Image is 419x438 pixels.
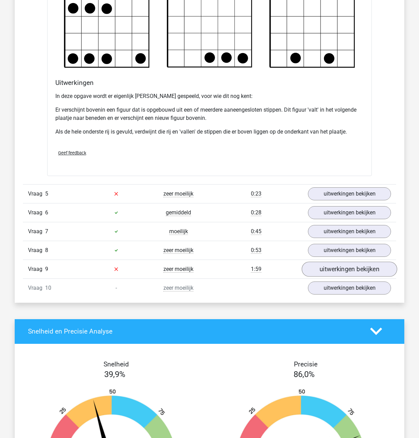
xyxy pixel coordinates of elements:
[45,209,48,216] span: 6
[163,285,193,291] span: zeer moeilijk
[308,244,391,257] a: uitwerkingen bekijken
[308,187,391,200] a: uitwerkingen bekijken
[163,266,193,273] span: zeer moeilijk
[308,225,391,238] a: uitwerkingen bekijken
[28,360,204,368] h4: Snelheid
[85,284,147,292] div: -
[58,150,86,155] span: Geef feedback
[28,265,45,273] span: Vraag
[104,370,125,379] span: 39,9%
[45,266,48,272] span: 9
[45,190,48,197] span: 5
[251,228,261,235] span: 0:45
[28,246,45,254] span: Vraag
[217,360,394,368] h4: Precisie
[169,228,188,235] span: moeilijk
[55,106,364,122] p: Er verschijnt bovenin een figuur dat is opgebouwd uit een of meerdere aaneengesloten stippen. Dit...
[28,190,45,198] span: Vraag
[251,190,261,197] span: 0:23
[55,92,364,100] p: In deze opgave wordt er eigenlijk [PERSON_NAME] gespeeld, voor wie dit nog kent:
[302,262,397,277] a: uitwerkingen bekijken
[294,370,315,379] span: 86,0%
[163,190,193,197] span: zeer moeilijk
[55,128,364,136] p: Als de hele onderste rij is gevuld, verdwijnt die rij en 'vallen' de stippen die er boven liggen ...
[28,227,45,236] span: Vraag
[163,247,193,254] span: zeer moeilijk
[308,281,391,295] a: uitwerkingen bekijken
[166,209,191,216] span: gemiddeld
[45,285,51,291] span: 10
[28,327,360,335] h4: Snelheid en Precisie Analyse
[251,266,261,273] span: 1:59
[55,79,364,87] h4: Uitwerkingen
[45,247,48,253] span: 8
[308,206,391,219] a: uitwerkingen bekijken
[251,209,261,216] span: 0:28
[45,228,48,235] span: 7
[251,247,261,254] span: 0:53
[28,284,45,292] span: Vraag
[28,209,45,217] span: Vraag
